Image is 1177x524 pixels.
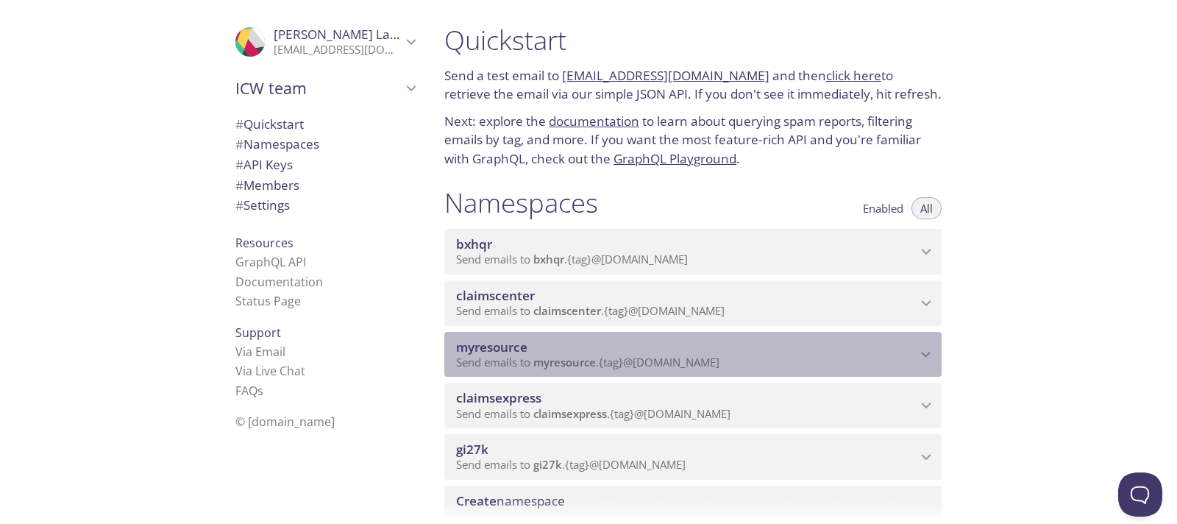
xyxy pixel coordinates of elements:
div: ICW team [224,69,427,107]
span: Support [235,325,281,341]
span: myresource [456,339,527,355]
span: bxhqr [456,236,492,252]
div: myresource namespace [444,332,942,378]
span: Send emails to . {tag} @[DOMAIN_NAME] [456,406,730,421]
p: Next: explore the to learn about querying spam reports, filtering emails by tag, and more. If you... [444,112,942,169]
span: bxhqr [533,252,564,266]
div: claimsexpress namespace [444,383,942,428]
span: # [235,177,243,194]
h1: Namespaces [444,186,598,219]
p: [EMAIL_ADDRESS][DOMAIN_NAME] [274,43,402,57]
h1: Quickstart [444,24,942,57]
div: Rajesh Lakhinana [224,18,427,66]
a: GraphQL Playground [614,150,736,167]
span: Members [235,177,299,194]
a: FAQ [235,383,263,399]
div: gi27k namespace [444,434,942,480]
a: [EMAIL_ADDRESS][DOMAIN_NAME] [562,67,769,84]
span: Send emails to . {tag} @[DOMAIN_NAME] [456,457,686,472]
span: Resources [235,235,294,251]
button: All [911,197,942,219]
div: Namespaces [224,134,427,155]
span: Send emails to . {tag} @[DOMAIN_NAME] [456,303,725,318]
div: Members [224,175,427,196]
p: Send a test email to and then to retrieve the email via our simple JSON API. If you don't see it ... [444,66,942,104]
span: Quickstart [235,116,304,132]
span: s [257,383,263,399]
div: bxhqr namespace [444,229,942,275]
a: GraphQL API [235,254,306,270]
span: # [235,196,243,213]
span: Settings [235,196,290,213]
span: API Keys [235,156,293,173]
span: Namespaces [235,135,319,152]
div: claimscenter namespace [444,280,942,326]
button: Enabled [854,197,912,219]
div: API Keys [224,155,427,175]
a: Status Page [235,293,301,309]
a: Documentation [235,274,323,290]
div: Create namespace [444,486,942,517]
a: click here [826,67,881,84]
span: Send emails to . {tag} @[DOMAIN_NAME] [456,355,719,369]
div: Quickstart [224,114,427,135]
a: Via Live Chat [235,363,305,379]
a: Via Email [235,344,285,360]
span: # [235,135,243,152]
span: gi27k [456,441,488,458]
span: [PERSON_NAME] Lakhinana [274,26,438,43]
span: claimscenter [456,287,535,304]
a: documentation [549,113,639,130]
span: myresource [533,355,596,369]
span: © [DOMAIN_NAME] [235,414,335,430]
span: # [235,116,243,132]
span: claimsexpress [456,389,541,406]
div: Team Settings [224,195,427,216]
span: # [235,156,243,173]
span: ICW team [235,78,402,99]
iframe: Help Scout Beacon - Open [1118,472,1162,517]
span: claimscenter [533,303,601,318]
span: gi27k [533,457,562,472]
span: Send emails to . {tag} @[DOMAIN_NAME] [456,252,688,266]
span: claimsexpress [533,406,607,421]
